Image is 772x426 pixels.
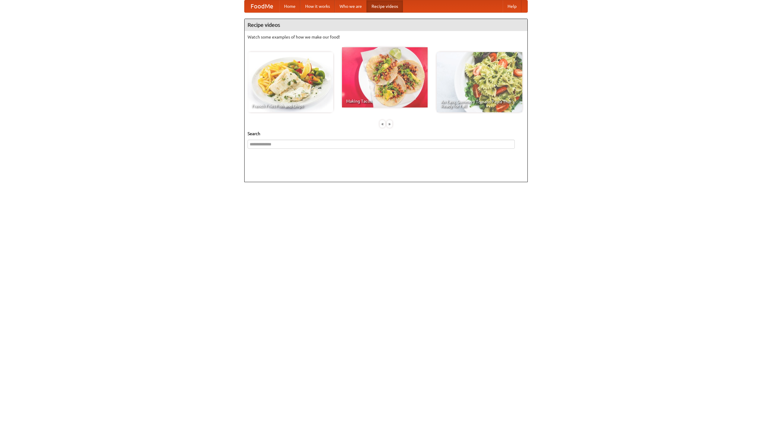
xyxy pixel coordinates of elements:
[503,0,521,12] a: Help
[380,120,385,128] div: «
[441,100,518,108] span: An Easy, Summery Tomato Pasta That's Ready for Fall
[346,99,423,103] span: Making Tacos
[437,52,522,112] a: An Easy, Summery Tomato Pasta That's Ready for Fall
[387,120,392,128] div: »
[279,0,300,12] a: Home
[245,19,527,31] h4: Recipe videos
[300,0,335,12] a: How it works
[335,0,367,12] a: Who we are
[252,104,329,108] span: French Fries Fish and Chips
[367,0,403,12] a: Recipe videos
[245,0,279,12] a: FoodMe
[248,52,333,112] a: French Fries Fish and Chips
[248,131,524,137] h5: Search
[342,47,428,107] a: Making Tacos
[248,34,524,40] p: Watch some examples of how we make our food!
